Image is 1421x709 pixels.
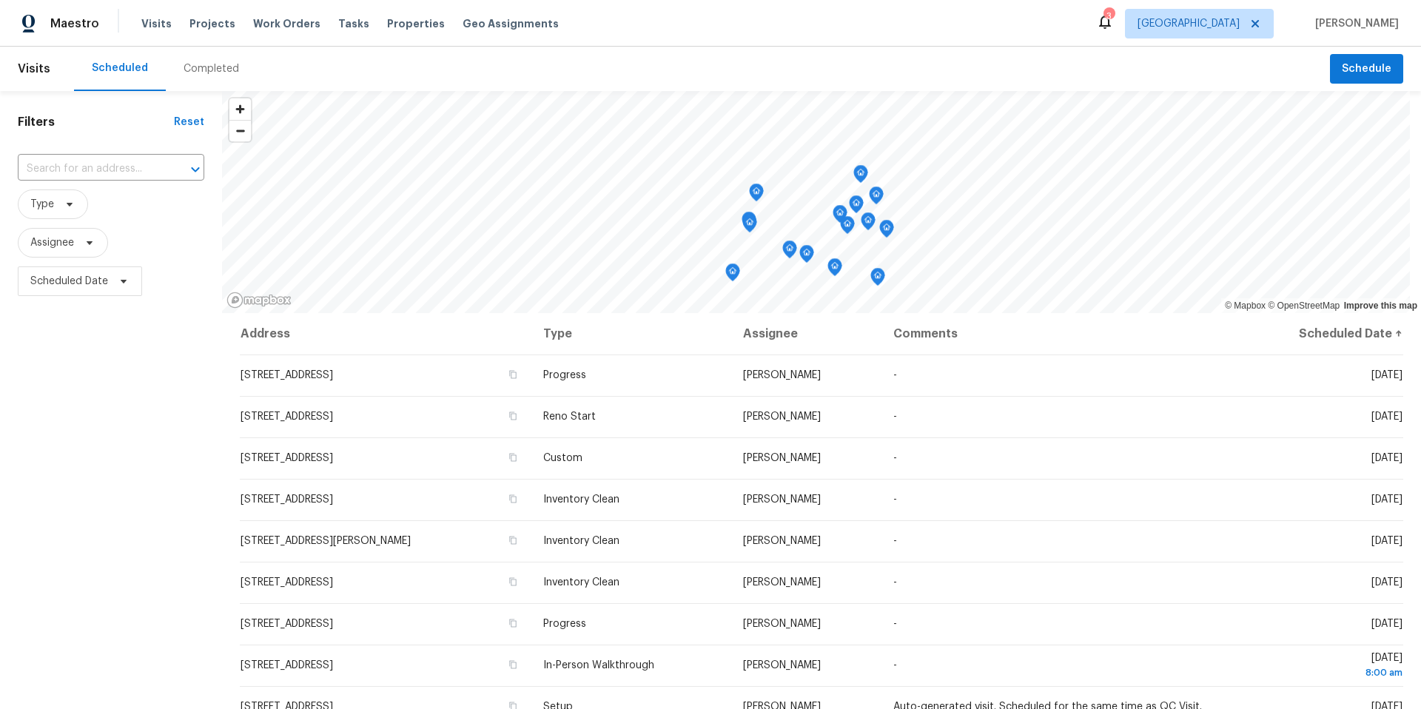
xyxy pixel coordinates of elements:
[543,411,596,422] span: Reno Start
[1344,300,1417,311] a: Improve this map
[1309,16,1399,31] span: [PERSON_NAME]
[506,534,520,547] button: Copy Address
[222,91,1410,313] canvas: Map
[1342,60,1391,78] span: Schedule
[229,98,251,120] button: Zoom in
[743,370,821,380] span: [PERSON_NAME]
[543,370,586,380] span: Progress
[506,492,520,505] button: Copy Address
[30,274,108,289] span: Scheduled Date
[543,536,619,546] span: Inventory Clean
[506,451,520,464] button: Copy Address
[870,268,885,291] div: Map marker
[543,619,586,629] span: Progress
[241,453,333,463] span: [STREET_ADDRESS]
[226,292,292,309] a: Mapbox homepage
[1371,494,1402,505] span: [DATE]
[18,158,163,181] input: Search for an address...
[1138,16,1240,31] span: [GEOGRAPHIC_DATA]
[543,453,582,463] span: Custom
[184,61,239,76] div: Completed
[861,212,876,235] div: Map marker
[189,16,235,31] span: Projects
[893,411,897,422] span: -
[782,241,797,263] div: Map marker
[506,616,520,630] button: Copy Address
[50,16,99,31] span: Maestro
[743,619,821,629] span: [PERSON_NAME]
[827,258,842,281] div: Map marker
[893,619,897,629] span: -
[1371,411,1402,422] span: [DATE]
[506,575,520,588] button: Copy Address
[229,121,251,141] span: Zoom out
[1371,453,1402,463] span: [DATE]
[241,411,333,422] span: [STREET_ADDRESS]
[1225,300,1266,311] a: Mapbox
[241,536,411,546] span: [STREET_ADDRESS][PERSON_NAME]
[799,245,814,268] div: Map marker
[1371,370,1402,380] span: [DATE]
[506,658,520,671] button: Copy Address
[531,313,731,354] th: Type
[1103,9,1114,24] div: 3
[749,184,764,206] div: Map marker
[731,313,881,354] th: Assignee
[743,536,821,546] span: [PERSON_NAME]
[1371,536,1402,546] span: [DATE]
[743,494,821,505] span: [PERSON_NAME]
[543,494,619,505] span: Inventory Clean
[742,215,757,238] div: Map marker
[506,368,520,381] button: Copy Address
[1268,300,1340,311] a: OpenStreetMap
[1371,619,1402,629] span: [DATE]
[241,619,333,629] span: [STREET_ADDRESS]
[241,660,333,671] span: [STREET_ADDRESS]
[893,494,897,505] span: -
[1371,577,1402,588] span: [DATE]
[241,370,333,380] span: [STREET_ADDRESS]
[879,220,894,243] div: Map marker
[18,53,50,85] span: Visits
[229,120,251,141] button: Zoom out
[18,115,174,130] h1: Filters
[387,16,445,31] span: Properties
[893,370,897,380] span: -
[743,411,821,422] span: [PERSON_NAME]
[869,187,884,209] div: Map marker
[840,216,855,239] div: Map marker
[725,263,740,286] div: Map marker
[743,453,821,463] span: [PERSON_NAME]
[253,16,320,31] span: Work Orders
[1243,653,1402,680] span: [DATE]
[338,19,369,29] span: Tasks
[833,205,847,228] div: Map marker
[1243,665,1402,680] div: 8:00 am
[240,313,531,354] th: Address
[849,195,864,218] div: Map marker
[743,660,821,671] span: [PERSON_NAME]
[241,577,333,588] span: [STREET_ADDRESS]
[881,313,1231,354] th: Comments
[743,577,821,588] span: [PERSON_NAME]
[463,16,559,31] span: Geo Assignments
[893,660,897,671] span: -
[92,61,148,75] div: Scheduled
[141,16,172,31] span: Visits
[1330,54,1403,84] button: Schedule
[174,115,204,130] div: Reset
[853,165,868,188] div: Map marker
[241,494,333,505] span: [STREET_ADDRESS]
[893,536,897,546] span: -
[543,577,619,588] span: Inventory Clean
[893,577,897,588] span: -
[506,409,520,423] button: Copy Address
[30,197,54,212] span: Type
[1231,313,1403,354] th: Scheduled Date ↑
[543,660,654,671] span: In-Person Walkthrough
[30,235,74,250] span: Assignee
[893,453,897,463] span: -
[742,212,756,235] div: Map marker
[185,159,206,180] button: Open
